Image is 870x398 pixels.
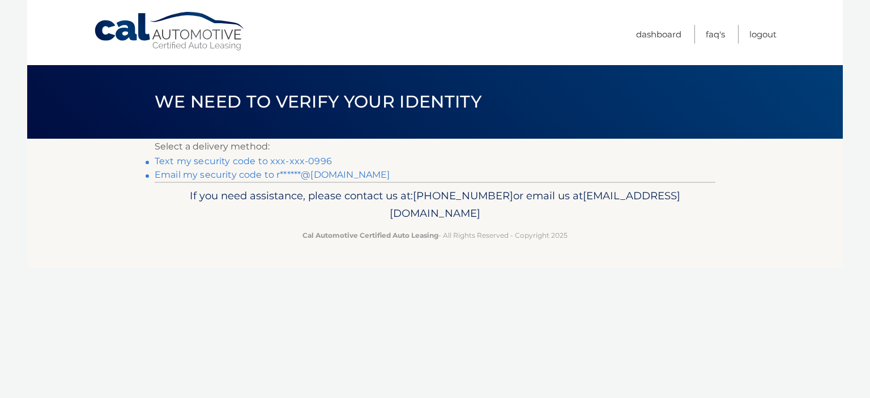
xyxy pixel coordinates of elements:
a: FAQ's [706,25,725,44]
a: Text my security code to xxx-xxx-0996 [155,156,332,166]
p: If you need assistance, please contact us at: or email us at [162,187,708,223]
p: - All Rights Reserved - Copyright 2025 [162,229,708,241]
strong: Cal Automotive Certified Auto Leasing [302,231,438,239]
p: Select a delivery method: [155,139,715,155]
a: Logout [749,25,777,44]
a: Cal Automotive [93,11,246,52]
span: [PHONE_NUMBER] [413,189,513,202]
span: We need to verify your identity [155,91,481,112]
a: Email my security code to r******@[DOMAIN_NAME] [155,169,390,180]
a: Dashboard [636,25,681,44]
